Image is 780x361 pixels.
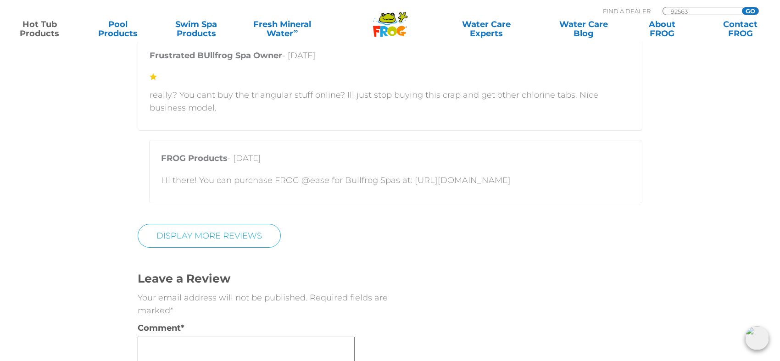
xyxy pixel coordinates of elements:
strong: Frustrated BUllfrog Spa Owner [150,50,282,61]
span: Your email address will not be published. [138,293,307,303]
img: openIcon [745,326,769,350]
p: Hi there! You can purchase FROG @ease for Bullfrog Spas at: [URL][DOMAIN_NAME] [161,174,630,187]
p: Find A Dealer [603,7,651,15]
a: AboutFROG [631,20,692,38]
p: - [DATE] [161,152,630,169]
h3: Leave a Review [138,271,390,287]
strong: FROG Products [161,153,228,163]
sup: ∞ [293,27,298,34]
input: GO [742,7,758,15]
p: really? You cant buy the triangular stuff online? Ill just stop buying this crap and get other ch... [150,89,630,114]
input: Zip Code Form [670,7,732,15]
a: Fresh MineralWater∞ [244,20,320,38]
a: Water CareExperts [437,20,536,38]
a: ContactFROG [710,20,771,38]
label: Comment [138,322,203,334]
a: Water CareBlog [553,20,614,38]
a: Swim SpaProducts [166,20,227,38]
a: Hot TubProducts [9,20,70,38]
a: Display More Reviews [138,224,281,248]
a: PoolProducts [88,20,149,38]
p: - [DATE] [150,49,630,67]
